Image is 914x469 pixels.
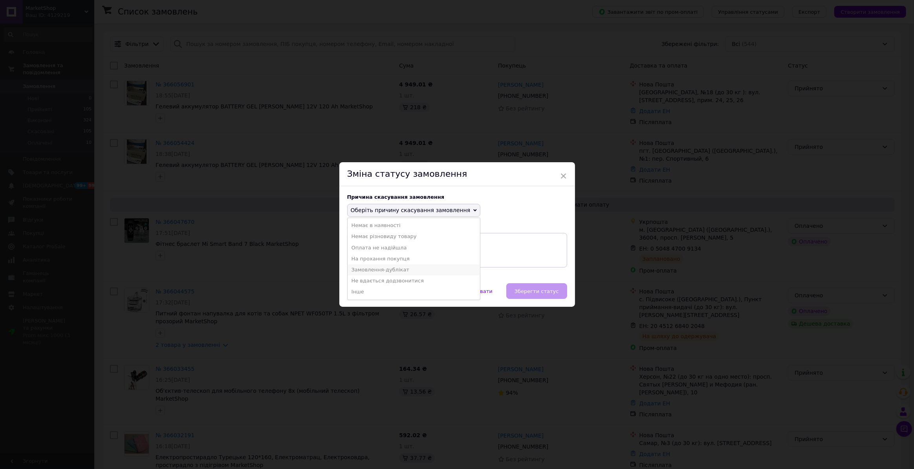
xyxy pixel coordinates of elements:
[348,253,480,264] li: На прохання покупця
[351,207,471,213] span: Оберіть причину скасування замовлення
[348,231,480,242] li: Немає різновиду товару
[348,242,480,253] li: Оплата не надійшла
[348,220,480,231] li: Немає в наявності
[348,264,480,275] li: Замовлення-дублікат
[560,169,567,183] span: ×
[348,286,480,297] li: Інше
[347,194,567,200] div: Причина скасування замовлення
[348,275,480,286] li: Не вдається додзвонитися
[339,162,575,186] div: Зміна статусу замовлення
